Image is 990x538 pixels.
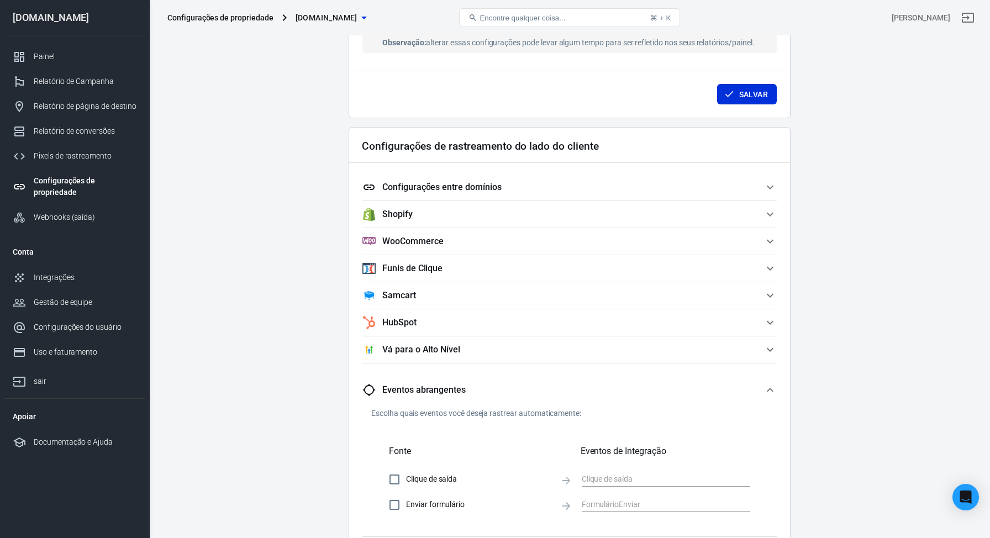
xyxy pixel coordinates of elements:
button: Funis de CliqueFunis de Clique [362,255,777,282]
font: Pixels de rastreamento [34,151,112,160]
a: Painel [4,44,145,69]
font: Apoiar [13,412,36,421]
button: Encontre qualquer coisa...⌘ + K [459,8,680,27]
font: Eventos abrangentes [382,384,466,395]
font: Configurações de rastreamento do lado do cliente [362,140,599,152]
font: HubSpot [382,317,417,328]
img: WooCommerce [362,235,376,248]
img: Samcart [362,289,376,302]
font: Relatório de conversões [34,126,115,135]
font: Encontre qualquer coisa... [480,14,565,22]
input: Clique de saída [582,472,734,486]
font: Funis de Clique [382,263,443,273]
font: Relatório de Campanha [34,77,114,86]
font: ⌘ + K [650,14,671,22]
font: Salvar [739,90,768,99]
span: institutoholistico.pt [296,11,357,25]
font: [DOMAIN_NAME] [13,12,89,23]
font: Eventos de Integração [581,446,666,456]
div: Abra o Intercom Messenger [952,484,979,510]
font: [DOMAIN_NAME] [296,13,357,22]
div: Configurações de propriedade [167,12,273,23]
button: ShopifyShopify [362,201,777,228]
div: ID da conta: j4UnkfMf [892,12,950,24]
button: Salvar [717,84,777,105]
font: Documentação e Ajuda [34,437,113,446]
a: Gestão de equipe [4,290,145,315]
font: Vá para o Alto Nível [382,344,460,355]
font: Configurações de propriedade [34,176,95,197]
img: Vá para o Alto Nível [362,343,376,356]
font: [PERSON_NAME] [892,13,950,22]
font: sair [34,377,46,386]
font: alterar essas configurações pode levar algum tempo para ser refletido nos seus relatórios/painel. [426,38,754,47]
font: Uso e faturamento [34,347,97,356]
font: Fonte [389,446,411,456]
a: sair [955,4,981,31]
font: Relatório de página de destino [34,102,136,110]
a: Relatório de Campanha [4,69,145,94]
font: Shopify [382,209,413,219]
font: Configurações do usuário [34,323,122,331]
font: Samcart [382,290,416,300]
a: Configurações do usuário [4,315,145,340]
img: Shopify [362,208,376,221]
a: Relatório de página de destino [4,94,145,119]
font: Enviar formulário [406,500,465,509]
font: Clique de saída [406,474,457,483]
font: Painel [34,52,55,61]
a: Integrações [4,265,145,290]
font: Configurações entre domínios [382,182,502,192]
a: Configurações de propriedade [4,168,145,205]
button: HubSpotHubSpot [362,309,777,336]
font: Configurações de propriedade [167,13,273,22]
a: Relatório de conversões [4,119,145,144]
img: HubSpot [362,316,376,329]
font: Integrações [34,273,74,282]
button: Configurações entre domínios [362,174,777,201]
a: Webhooks (saída) [4,205,145,230]
button: [DOMAIN_NAME] [291,8,371,28]
button: WooCommerceWooCommerce [362,228,777,255]
a: Uso e faturamento [4,340,145,365]
font: Webhooks (saída) [34,213,95,221]
font: Observação: [382,38,426,47]
button: Vá para o Alto NívelVá para o Alto Nível [362,336,777,363]
a: sair [4,365,145,394]
a: Pixels de rastreamento [4,144,145,168]
button: SamcartSamcart [362,282,777,309]
font: Conta [13,247,34,256]
font: Gestão de equipe [34,298,92,307]
button: Eventos abrangentes [362,372,777,408]
font: Escolha quais eventos você deseja rastrear automaticamente: [371,409,581,418]
input: FormulárioEnviar [582,498,734,511]
font: WooCommerce [382,236,443,246]
img: Funis de Clique [362,262,376,275]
